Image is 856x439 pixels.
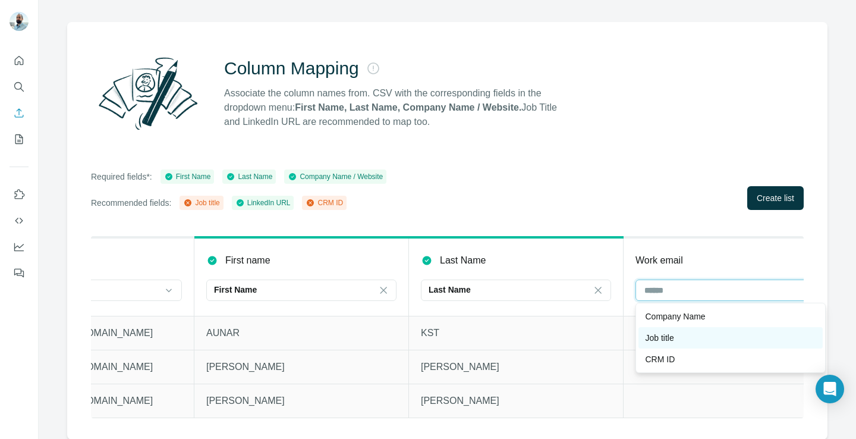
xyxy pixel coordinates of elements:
p: Company Name [646,311,706,322]
p: First Name [214,284,257,296]
img: Surfe Illustration - Column Mapping [91,51,205,136]
p: Last Name [429,284,471,296]
span: Create list [757,192,794,204]
button: Enrich CSV [10,102,29,124]
button: Create list [747,186,804,210]
button: Dashboard [10,236,29,258]
div: Last Name [226,171,272,182]
p: [PERSON_NAME] [206,394,396,408]
p: Job title [646,332,674,344]
div: Job title [183,197,219,208]
p: KST [421,326,611,340]
p: Recommended fields: [91,197,171,209]
p: Work email [635,253,683,268]
p: AUNAR [206,326,396,340]
div: Company Name / Website [288,171,383,182]
p: [PERSON_NAME] [206,360,396,374]
button: Feedback [10,262,29,284]
p: [PERSON_NAME] [421,360,611,374]
p: CRM ID [646,353,675,365]
button: My lists [10,128,29,150]
button: Use Surfe on LinkedIn [10,184,29,205]
div: First Name [164,171,211,182]
button: Use Surfe API [10,210,29,231]
div: CRM ID [306,197,343,208]
p: Associate the column names from. CSV with the corresponding fields in the dropdown menu: Job Titl... [224,86,568,129]
p: First name [225,253,270,268]
strong: First Name, Last Name, Company Name / Website. [295,102,521,112]
p: Last Name [440,253,486,268]
img: Avatar [10,12,29,31]
button: Search [10,76,29,98]
p: Required fields*: [91,171,152,183]
div: LinkedIn URL [235,197,291,208]
h2: Column Mapping [224,58,359,79]
p: [PERSON_NAME] [421,394,611,408]
div: Open Intercom Messenger [816,375,844,403]
button: Quick start [10,50,29,71]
